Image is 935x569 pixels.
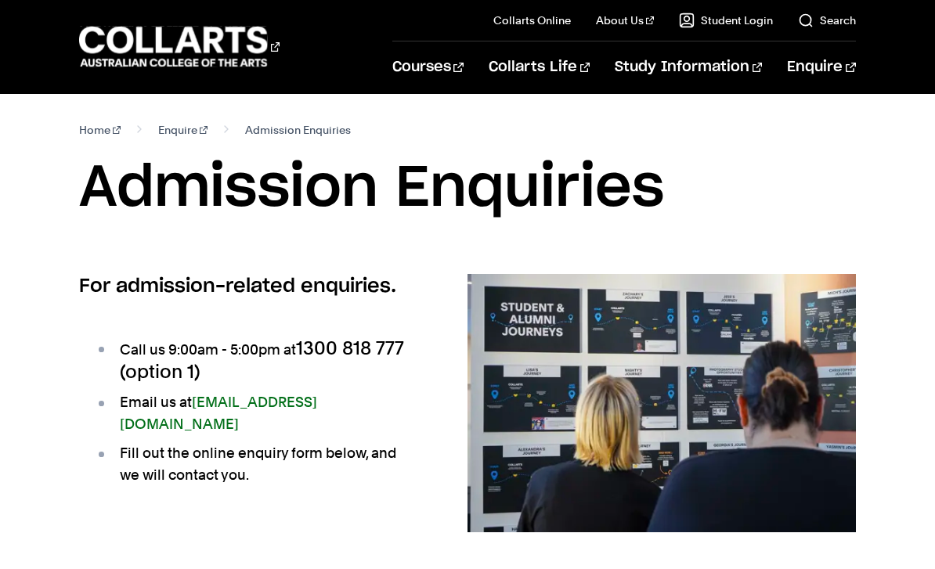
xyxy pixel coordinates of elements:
h2: For admission-related enquiries. [79,274,417,299]
a: [EMAIL_ADDRESS][DOMAIN_NAME] [120,394,317,432]
li: Call us 9:00am - 5:00pm at [95,337,417,384]
span: Admission Enquiries [245,119,351,141]
a: Study Information [615,41,762,93]
a: Collarts Online [493,13,571,28]
a: About Us [596,13,654,28]
span: 1300 818 777 (option 1) [120,337,404,383]
a: Courses [392,41,464,93]
a: Enquire [158,119,208,141]
a: Collarts Life [489,41,590,93]
a: Search [798,13,856,28]
li: Email us at [95,391,417,435]
a: Home [79,119,121,141]
a: Enquire [787,41,855,93]
a: Student Login [679,13,773,28]
li: Fill out the online enquiry form below, and we will contact you. [95,442,417,486]
h1: Admission Enquiries [79,153,855,224]
div: Go to homepage [79,24,280,69]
